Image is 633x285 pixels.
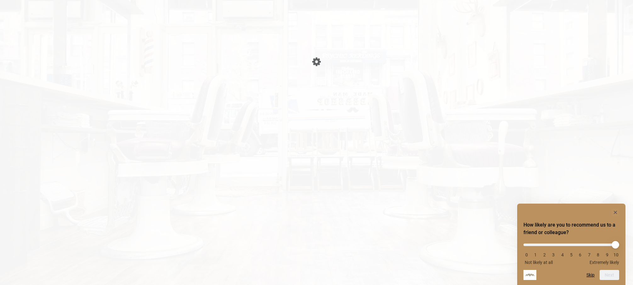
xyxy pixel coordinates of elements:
button: Skip [586,272,595,277]
button: Hide survey [612,209,619,216]
span: Extremely likely [590,260,619,265]
li: 3 [550,252,557,257]
li: 10 [613,252,619,257]
li: 4 [559,252,566,257]
li: 0 [523,252,530,257]
li: 9 [604,252,610,257]
div: How likely are you to recommend us to a friend or colleague? Select an option from 0 to 10, with ... [523,209,619,280]
div: How likely are you to recommend us to a friend or colleague? Select an option from 0 to 10, with ... [523,239,619,265]
li: 6 [577,252,583,257]
h2: How likely are you to recommend us to a friend or colleague? Select an option from 0 to 10, with ... [523,221,619,236]
li: 8 [595,252,601,257]
span: Not likely at all [525,260,553,265]
li: 5 [568,252,574,257]
li: 1 [532,252,539,257]
button: Next question [600,270,619,280]
li: 2 [541,252,548,257]
li: 7 [586,252,592,257]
